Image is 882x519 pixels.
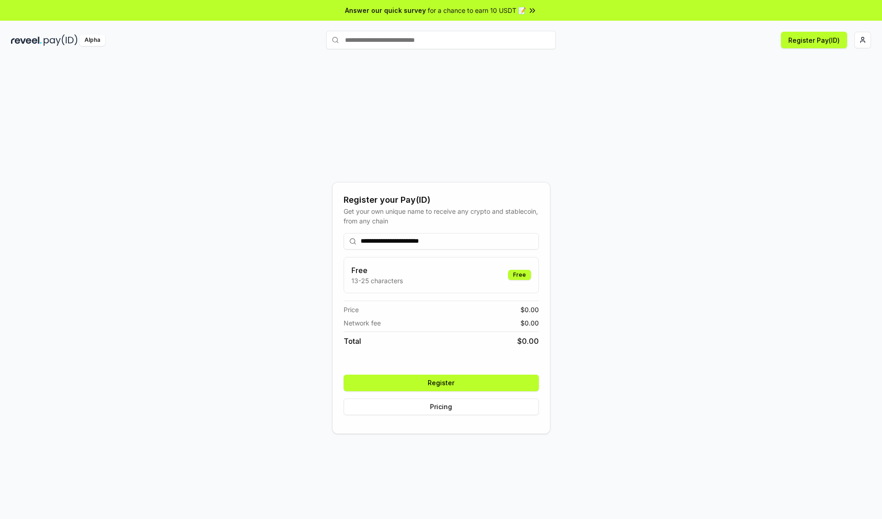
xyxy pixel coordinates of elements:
[351,265,403,276] h3: Free
[79,34,105,46] div: Alpha
[520,318,539,328] span: $ 0.00
[508,270,531,280] div: Free
[781,32,847,48] button: Register Pay(ID)
[344,305,359,314] span: Price
[344,206,539,226] div: Get your own unique name to receive any crypto and stablecoin, from any chain
[44,34,78,46] img: pay_id
[344,318,381,328] span: Network fee
[345,6,426,15] span: Answer our quick survey
[11,34,42,46] img: reveel_dark
[344,399,539,415] button: Pricing
[344,336,361,347] span: Total
[344,194,539,206] div: Register your Pay(ID)
[428,6,526,15] span: for a chance to earn 10 USDT 📝
[351,276,403,285] p: 13-25 characters
[517,336,539,347] span: $ 0.00
[520,305,539,314] span: $ 0.00
[344,375,539,391] button: Register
